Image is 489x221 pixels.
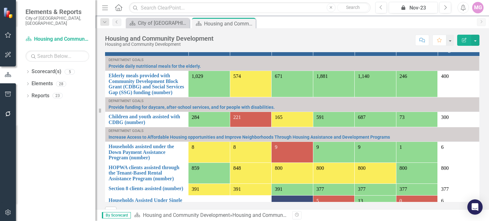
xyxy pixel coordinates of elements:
[109,129,476,133] div: Department Goals
[400,73,407,79] span: 246
[438,142,479,163] td: Double-Click to Edit
[358,114,365,120] span: 687
[316,186,324,192] span: 377
[400,198,402,204] span: 0
[105,35,214,42] div: Housing and Community Development
[233,186,241,192] span: 391
[233,114,241,120] span: 221
[400,186,407,192] span: 377
[275,186,282,192] span: 391
[56,81,66,86] div: 28
[275,165,282,171] span: 800
[109,186,185,191] a: Section 8 clients assisted (number)
[346,5,360,10] span: Search
[65,69,75,74] div: 5
[400,165,407,171] span: 800
[204,20,254,28] div: Housing and Community Development
[25,36,89,43] a: Housing and Community Development
[109,135,476,140] a: Increase Access to Affordable Housing opportunities and Improve Neighborhoods Through Housing Ass...
[109,114,185,125] a: Children and youth assisted with CDBG (number)
[389,2,438,13] button: Nov-23
[358,144,360,150] span: 9
[25,8,89,16] span: Elements & Reports
[109,197,185,214] a: Households Assisted Under Single Family Rehabilitation Program (number)
[441,165,449,171] span: 800
[441,186,449,192] span: 377
[109,58,476,62] div: Department Goals
[391,4,436,12] div: Nov-23
[127,19,188,27] a: City of [GEOGRAPHIC_DATA]
[441,73,449,79] span: 400
[441,198,443,204] span: 6
[192,114,199,120] span: 284
[143,212,230,218] a: Housing and Community Development
[275,73,282,79] span: 671
[192,165,199,171] span: 859
[316,73,328,79] span: 1,881
[109,73,185,95] a: Elderly meals provided with Community Development Block Grant (CDBG) and Social Services Gap (SSG...
[441,144,443,150] span: 6
[192,73,203,79] span: 1,029
[358,73,369,79] span: 1,140
[467,199,483,215] div: Open Intercom Messenger
[438,195,479,216] td: Double-Click to Edit
[134,212,287,219] div: »
[438,162,479,183] td: Double-Click to Edit
[25,16,89,26] small: City of [GEOGRAPHIC_DATA], [GEOGRAPHIC_DATA]
[316,198,319,204] span: 5
[275,114,282,120] span: 165
[109,165,185,182] a: HOPWA clients assisted through the Tenant-Based Rental Assistance Program (number)
[233,73,241,79] span: 574
[472,2,484,13] button: MG
[109,105,476,110] a: Provide funding for daycare, after-school services, and for people with disabilities.
[32,68,61,75] a: Scorecard(s)
[316,165,324,171] span: 800
[32,80,53,87] a: Elements
[109,64,476,69] a: Provide daily nutritional meals for the elderly.
[441,114,449,120] span: 300
[438,112,479,127] td: Double-Click to Edit
[105,42,214,47] div: Housing and Community Development
[25,51,89,62] input: Search Below...
[358,198,363,204] span: 13
[275,144,277,150] span: 9
[233,165,241,171] span: 848
[337,3,369,12] button: Search
[232,212,319,218] div: Housing and Community Development
[192,186,199,192] span: 391
[438,183,479,195] td: Double-Click to Edit
[138,19,188,27] div: City of [GEOGRAPHIC_DATA]
[316,144,319,150] span: 9
[316,114,324,120] span: 591
[53,93,63,99] div: 23
[109,99,476,103] div: Department Goals
[102,212,131,218] span: By Scorecard
[3,7,14,18] img: ClearPoint Strategy
[358,186,365,192] span: 377
[400,144,402,150] span: 1
[32,92,49,100] a: Reports
[400,114,405,120] span: 73
[192,144,194,150] span: 8
[233,144,236,150] span: 8
[438,71,479,97] td: Double-Click to Edit
[358,165,365,171] span: 800
[129,2,370,13] input: Search ClearPoint...
[109,144,185,161] a: Households assisted under the Down Payment Assistance Program (number)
